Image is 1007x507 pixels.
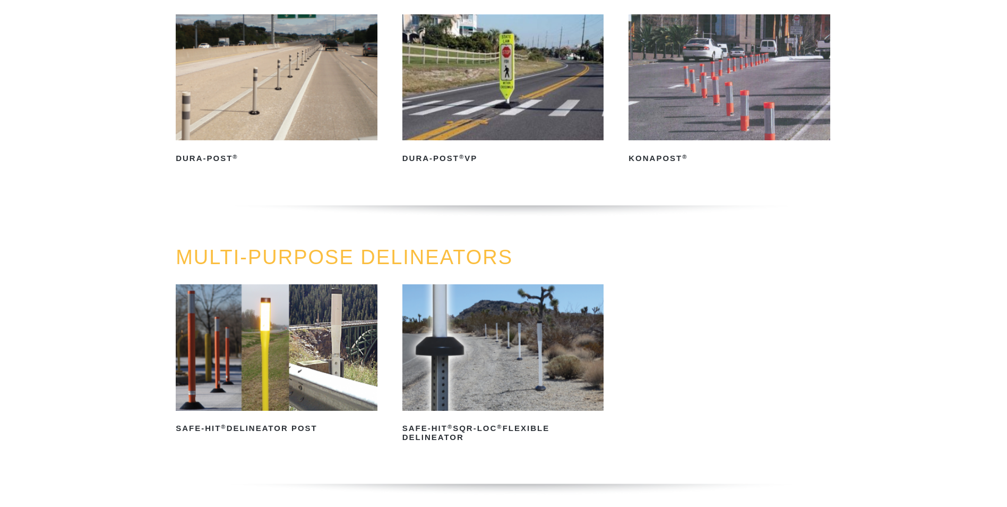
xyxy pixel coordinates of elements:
sup: ® [682,154,687,160]
a: KonaPost® [629,14,830,167]
h2: Dura-Post [176,150,377,167]
a: Safe-Hit®SQR-LOC®Flexible Delineator [402,284,604,445]
h2: KonaPost [629,150,830,167]
sup: ® [221,424,226,430]
a: Dura-Post®VP [402,14,604,167]
h2: Dura-Post VP [402,150,604,167]
sup: ® [447,424,453,430]
a: MULTI-PURPOSE DELINEATORS [176,246,513,268]
a: Dura-Post® [176,14,377,167]
h2: Safe-Hit SQR-LOC Flexible Delineator [402,420,604,446]
sup: ® [233,154,238,160]
sup: ® [497,424,502,430]
sup: ® [459,154,464,160]
h2: Safe-Hit Delineator Post [176,420,377,437]
a: Safe-Hit®Delineator Post [176,284,377,437]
